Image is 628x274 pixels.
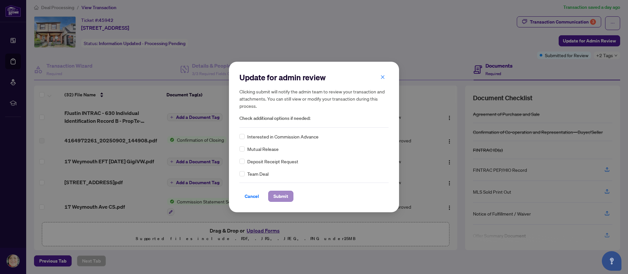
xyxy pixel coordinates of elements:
[380,75,385,79] span: close
[239,191,264,202] button: Cancel
[602,251,621,271] button: Open asap
[239,115,389,122] span: Check additional options if needed:
[247,170,269,177] span: Team Deal
[273,191,288,201] span: Submit
[247,145,279,153] span: Mutual Release
[239,72,389,83] h2: Update for admin review
[239,88,389,109] h5: Clicking submit will notify the admin team to review your transaction and attachments. You can st...
[245,191,259,201] span: Cancel
[247,133,319,140] span: Interested in Commission Advance
[268,191,293,202] button: Submit
[247,158,298,165] span: Deposit Receipt Request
